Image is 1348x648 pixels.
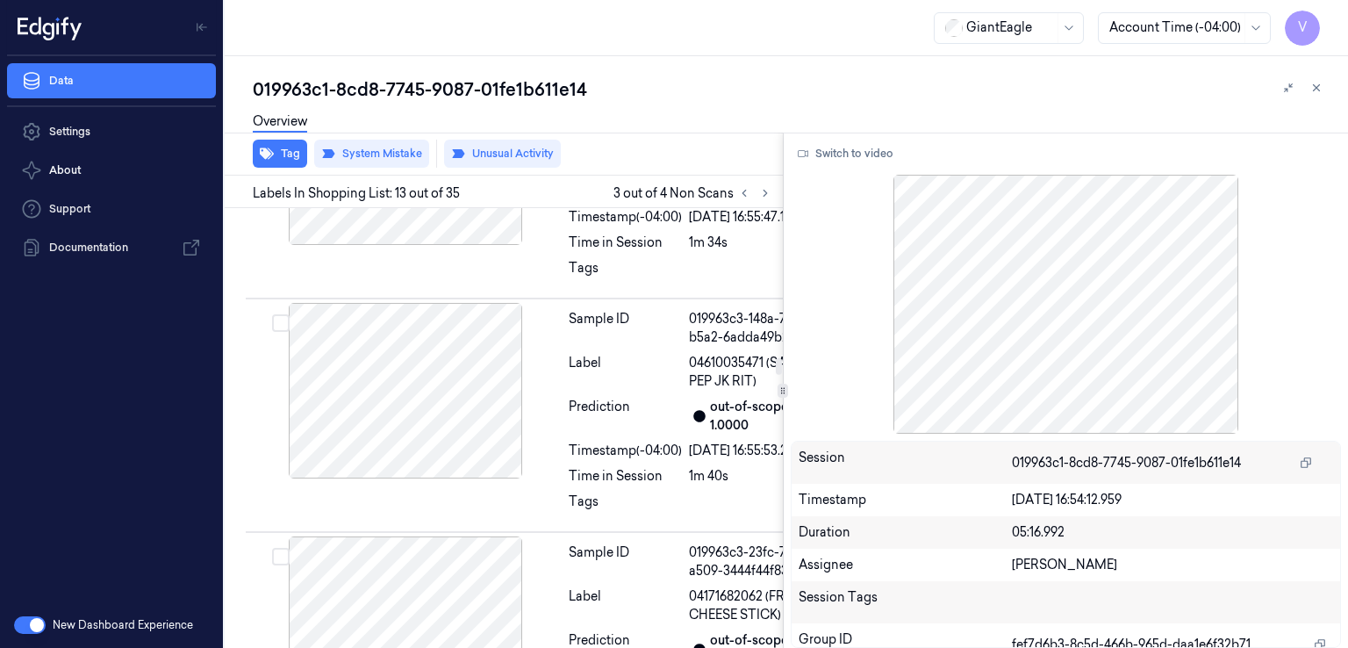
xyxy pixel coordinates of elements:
[569,467,682,486] div: Time in Session
[188,13,216,41] button: Toggle Navigation
[314,140,429,168] button: System Mistake
[253,184,460,203] span: Labels In Shopping List: 13 out of 35
[7,191,216,227] a: Support
[799,588,1013,616] div: Session Tags
[689,310,831,347] div: 019963c3-148a-744d-b5a2-6adda49b2906
[7,230,216,265] a: Documentation
[1012,491,1333,509] div: [DATE] 16:54:12.959
[1012,556,1333,574] div: [PERSON_NAME]
[791,140,900,168] button: Switch to video
[7,114,216,149] a: Settings
[569,259,682,287] div: Tags
[799,491,1013,509] div: Timestamp
[569,234,682,252] div: Time in Session
[689,544,831,580] div: 019963c3-23fc-7283-a509-3444f44f836b
[7,153,216,188] button: About
[569,354,682,391] div: Label
[1012,454,1241,472] span: 019963c1-8cd8-7745-9087-01fe1b611e14
[689,354,831,391] span: 04610035471 (SARG BB PEP JK RIT)
[799,556,1013,574] div: Assignee
[7,63,216,98] a: Data
[569,493,682,521] div: Tags
[689,234,831,252] div: 1m 34s
[1012,523,1333,542] div: 05:16.992
[569,310,682,347] div: Sample ID
[799,523,1013,542] div: Duration
[272,314,290,332] button: Select row
[689,467,831,486] div: 1m 40s
[569,442,682,460] div: Timestamp (-04:00)
[689,208,831,227] div: [DATE] 16:55:47.127
[689,587,831,624] span: 04171682062 (FRIGO CHEESE STICK)
[1285,11,1320,46] button: V
[253,112,307,133] a: Overview
[253,77,1334,102] div: 019963c1-8cd8-7745-9087-01fe1b611e14
[799,449,1013,477] div: Session
[689,442,831,460] div: [DATE] 16:55:53.226
[253,140,307,168] button: Tag
[569,544,682,580] div: Sample ID
[569,587,682,624] div: Label
[613,183,776,204] span: 3 out of 4 Non Scans
[272,548,290,565] button: Select row
[710,398,831,435] div: out-of-scope: 1.0000
[569,208,682,227] div: Timestamp (-04:00)
[569,398,682,435] div: Prediction
[444,140,561,168] button: Unusual Activity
